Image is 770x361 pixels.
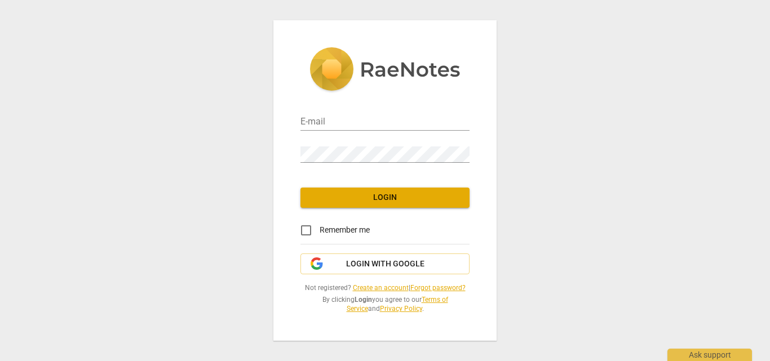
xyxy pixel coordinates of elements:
a: Privacy Policy [380,305,422,313]
span: Remember me [320,224,370,236]
a: Create an account [353,284,409,292]
button: Login [300,188,470,208]
a: Forgot password? [410,284,466,292]
button: Login with Google [300,253,470,275]
span: By clicking you agree to our and . [300,295,470,314]
img: 5ac2273c67554f335776073100b6d88f.svg [309,47,461,93]
span: Login [309,192,461,203]
div: Ask support [667,349,752,361]
span: Not registered? | [300,283,470,293]
b: Login [355,296,372,304]
span: Login with Google [346,259,424,270]
a: Terms of Service [347,296,448,313]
